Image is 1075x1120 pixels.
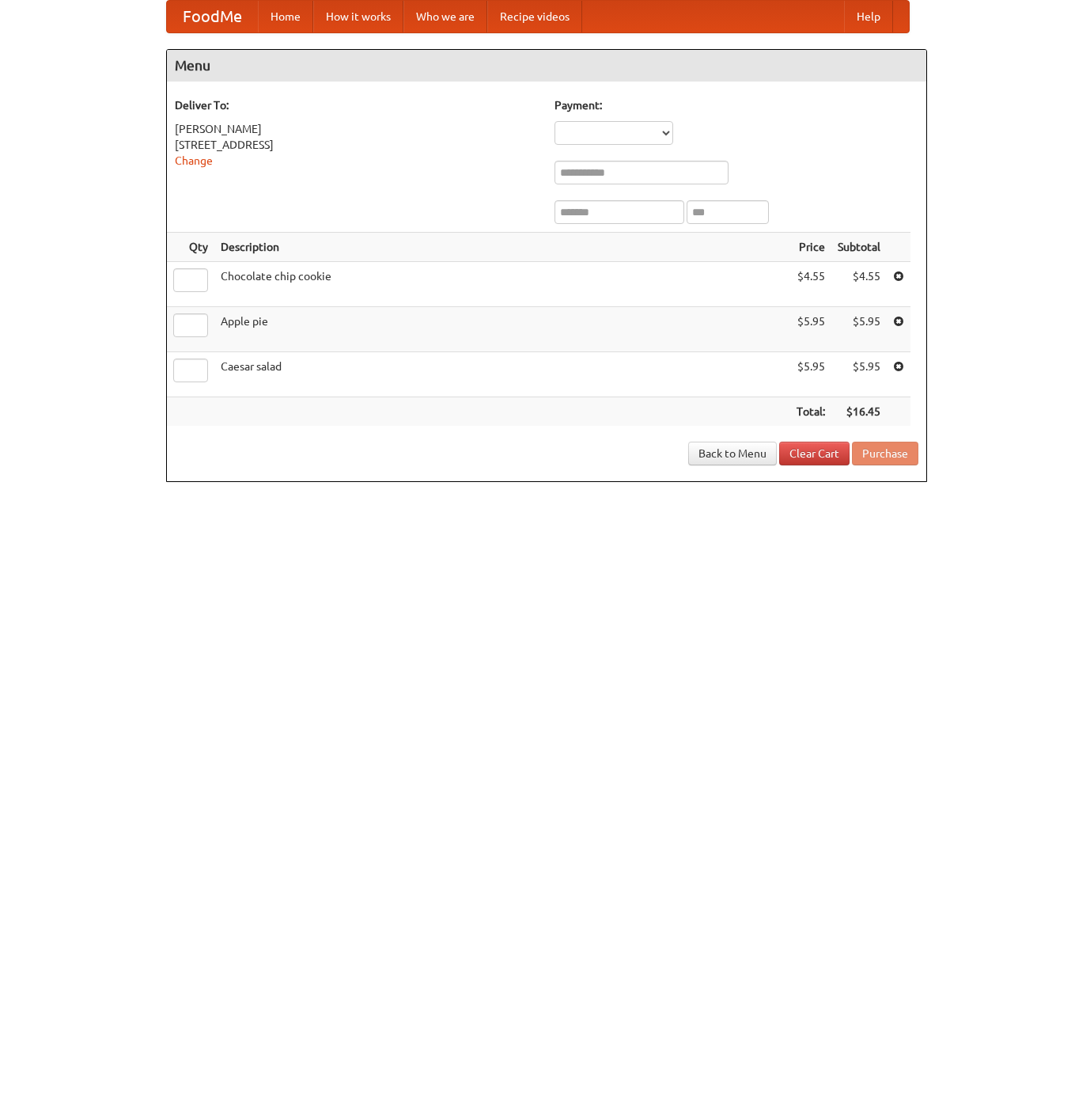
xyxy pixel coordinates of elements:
[831,352,887,397] td: $5.95
[214,233,790,262] th: Description
[790,352,831,397] td: $5.95
[790,307,831,352] td: $5.95
[403,1,487,32] a: Who we are
[175,121,539,137] div: [PERSON_NAME]
[167,50,926,82] h4: Menu
[167,1,258,32] a: FoodMe
[175,137,539,153] div: [STREET_ADDRESS]
[175,97,539,113] h5: Deliver To:
[214,307,790,352] td: Apple pie
[688,442,777,465] a: Back to Menu
[790,262,831,307] td: $4.55
[831,262,887,307] td: $4.55
[831,307,887,352] td: $5.95
[167,233,214,262] th: Qty
[844,1,893,32] a: Help
[175,154,213,167] a: Change
[258,1,313,32] a: Home
[790,397,831,427] th: Total:
[313,1,403,32] a: How it works
[852,442,918,465] button: Purchase
[214,352,790,397] td: Caesar salad
[487,1,582,32] a: Recipe videos
[831,397,887,427] th: $16.45
[555,97,918,113] h5: Payment:
[214,262,790,307] td: Chocolate chip cookie
[831,233,887,262] th: Subtotal
[779,442,850,465] a: Clear Cart
[790,233,831,262] th: Price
